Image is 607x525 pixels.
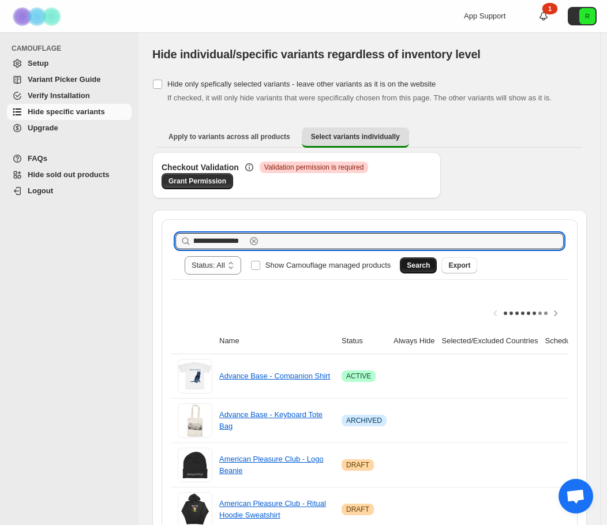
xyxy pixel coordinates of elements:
span: Select variants individually [311,132,400,141]
th: Selected/Excluded Countries [439,328,542,354]
span: Setup [28,59,48,67]
button: Clear [248,235,260,247]
span: ACTIVE [346,372,371,381]
a: Upgrade [7,120,132,136]
img: Camouflage [9,1,67,32]
span: Hide specific variants [28,107,105,116]
button: Search [400,257,437,273]
th: Status [338,328,390,354]
img: Advance Base - Keyboard Tote Bag [178,403,212,438]
button: Select variants individually [302,127,409,148]
span: Variant Picker Guide [28,75,100,84]
a: Verify Installation [7,88,132,104]
text: R [585,13,590,20]
div: 1 [542,3,557,14]
a: Logout [7,183,132,199]
span: Search [407,261,430,270]
th: Always Hide [390,328,439,354]
button: Avatar with initials R [568,7,597,25]
a: 1 [538,10,549,22]
span: DRAFT [346,460,369,470]
a: American Pleasure Club - Logo Beanie [219,455,324,475]
a: FAQs [7,151,132,167]
span: Grant Permission [168,177,226,186]
span: Verify Installation [28,91,90,100]
img: American Pleasure Club - Logo Beanie [178,448,212,482]
span: App Support [464,12,505,20]
a: Variant Picker Guide [7,72,132,88]
span: Avatar with initials R [579,8,595,24]
span: Hide individual/specific variants regardless of inventory level [152,48,481,61]
th: Scheduled Hide [541,328,601,354]
a: American Pleasure Club - Ritual Hoodie Sweatshirt [219,499,326,519]
a: Hide sold out products [7,167,132,183]
span: Export [448,261,470,270]
th: Name [216,328,338,354]
button: Scroll table right one column [548,305,564,321]
span: Apply to variants across all products [168,132,290,141]
button: Apply to variants across all products [159,127,299,146]
a: Advance Base - Keyboard Tote Bag [219,410,323,430]
button: Export [441,257,477,273]
h3: Checkout Validation [162,162,239,173]
span: CAMOUFLAGE [12,44,133,53]
span: If checked, it will only hide variants that were specifically chosen from this page. The other va... [167,93,552,102]
a: Setup [7,55,132,72]
span: Validation permission is required [264,163,364,172]
span: FAQs [28,154,47,163]
a: Advance Base - Companion Shirt [219,372,330,380]
a: Grant Permission [162,173,233,189]
span: Upgrade [28,123,58,132]
a: Hide specific variants [7,104,132,120]
span: ARCHIVED [346,416,382,425]
span: Logout [28,186,53,195]
img: Advance Base - Companion Shirt [178,359,212,393]
div: Open chat [559,479,593,513]
span: Hide only spefically selected variants - leave other variants as it is on the website [167,80,436,88]
span: Show Camouflage managed products [265,261,391,269]
span: Hide sold out products [28,170,110,179]
span: DRAFT [346,505,369,514]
